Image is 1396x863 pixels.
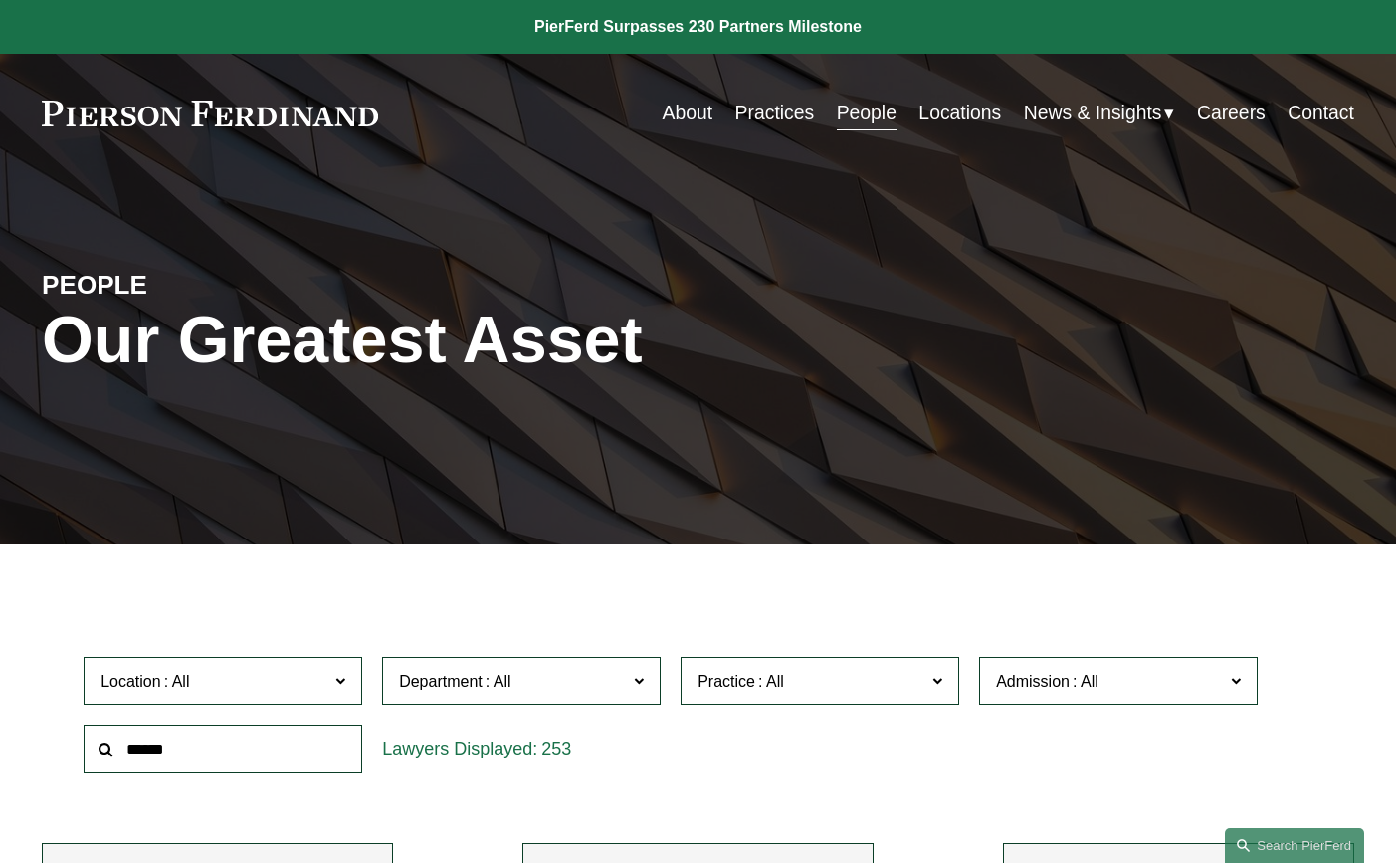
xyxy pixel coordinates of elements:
[1288,94,1354,132] a: Contact
[1197,94,1266,132] a: Careers
[1225,828,1364,863] a: Search this site
[663,94,713,132] a: About
[42,302,916,377] h1: Our Greatest Asset
[541,739,571,758] span: 253
[1024,94,1175,132] a: folder dropdown
[837,94,897,132] a: People
[918,94,1001,132] a: Locations
[1024,96,1162,130] span: News & Insights
[399,673,483,690] span: Department
[698,673,755,690] span: Practice
[100,673,161,690] span: Location
[42,269,370,302] h4: PEOPLE
[735,94,815,132] a: Practices
[996,673,1070,690] span: Admission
